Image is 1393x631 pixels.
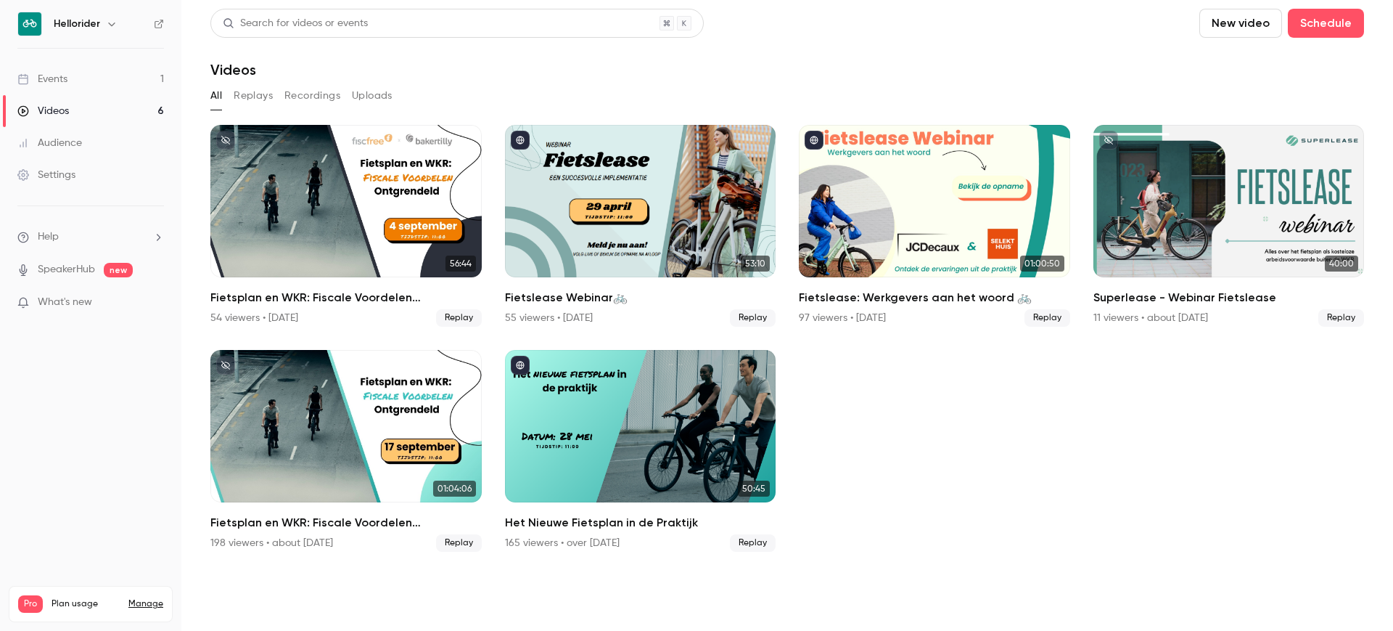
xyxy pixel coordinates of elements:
[805,131,823,150] button: published
[18,595,43,613] span: Pro
[38,262,95,277] a: SpeakerHub
[210,350,482,552] li: Fietsplan en WKR: Fiscale Voordelen Ontgrendeld!
[445,256,476,272] span: 56:44
[799,289,1070,306] h2: Fietslease: Werkgevers aan het woord 🚲
[511,356,530,375] button: published
[1318,309,1364,327] span: Replay
[1199,9,1282,38] button: New video
[18,12,41,36] img: Hellorider
[1093,125,1365,327] a: 40:00Superlease - Webinar Fietslease11 viewers • about [DATE]Replay
[1020,256,1064,272] span: 01:00:50
[284,84,340,107] button: Recordings
[210,61,256,78] h1: Videos
[17,72,67,86] div: Events
[17,229,164,245] li: help-dropdown-opener
[799,125,1070,327] a: 01:00:50Fietslease: Werkgevers aan het woord 🚲97 viewers • [DATE]Replay
[511,131,530,150] button: published
[505,311,593,325] div: 55 viewers • [DATE]
[52,598,120,610] span: Plan usage
[147,296,164,309] iframe: Noticeable Trigger
[505,125,776,327] a: 53:10Fietslease Webinar🚲55 viewers • [DATE]Replay
[17,168,75,182] div: Settings
[17,136,82,150] div: Audience
[1093,289,1365,306] h2: Superlease - Webinar Fietslease
[210,350,482,552] a: 01:04:06Fietsplan en WKR: Fiscale Voordelen Ontgrendeld!198 viewers • about [DATE]Replay
[799,125,1070,327] li: Fietslease: Werkgevers aan het woord 🚲
[210,84,222,107] button: All
[1024,309,1070,327] span: Replay
[730,534,776,552] span: Replay
[210,125,1364,552] ul: Videos
[505,536,620,550] div: 165 viewers • over [DATE]
[433,481,476,497] span: 01:04:06
[738,481,770,497] span: 50:45
[223,16,368,31] div: Search for videos or events
[17,104,69,118] div: Videos
[210,311,298,325] div: 54 viewers • [DATE]
[741,256,770,272] span: 53:10
[234,84,273,107] button: Replays
[128,598,163,610] a: Manage
[38,229,59,245] span: Help
[352,84,393,107] button: Uploads
[1093,125,1365,327] li: Superlease - Webinar Fietslease
[1288,9,1364,38] button: Schedule
[210,514,482,532] h2: Fietsplan en WKR: Fiscale Voordelen Ontgrendeld!
[436,309,482,327] span: Replay
[505,350,776,552] a: 50:45Het Nieuwe Fietsplan in de Praktijk165 viewers • over [DATE]Replay
[38,295,92,310] span: What's new
[730,309,776,327] span: Replay
[210,289,482,306] h2: Fietsplan en WKR: Fiscale Voordelen Ontgrendeld!
[505,125,776,327] li: Fietslease Webinar🚲
[505,350,776,552] li: Het Nieuwe Fietsplan in de Praktijk
[210,125,482,327] li: Fietsplan en WKR: Fiscale Voordelen Ontgrendeld!
[54,17,100,31] h6: Hellorider
[1099,131,1118,150] button: unpublished
[1325,256,1358,272] span: 40:00
[436,534,482,552] span: Replay
[216,356,235,375] button: unpublished
[216,131,235,150] button: unpublished
[210,9,1364,622] section: Videos
[210,536,333,550] div: 198 viewers • about [DATE]
[1093,311,1208,325] div: 11 viewers • about [DATE]
[104,263,133,277] span: new
[799,311,886,325] div: 97 viewers • [DATE]
[505,514,776,532] h2: Het Nieuwe Fietsplan in de Praktijk
[505,289,776,306] h2: Fietslease Webinar🚲
[210,125,482,327] a: 56:44Fietsplan en WKR: Fiscale Voordelen Ontgrendeld!54 viewers • [DATE]Replay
